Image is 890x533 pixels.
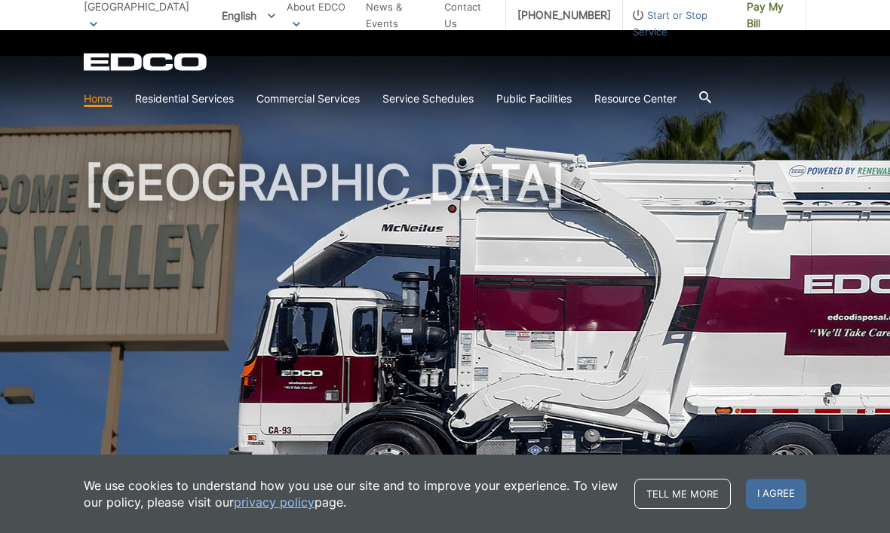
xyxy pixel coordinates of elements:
[256,90,360,107] a: Commercial Services
[746,479,806,509] span: I agree
[135,90,234,107] a: Residential Services
[84,90,112,107] a: Home
[210,3,287,28] span: English
[84,477,619,510] p: We use cookies to understand how you use our site and to improve your experience. To view our pol...
[234,494,315,510] a: privacy policy
[382,90,474,107] a: Service Schedules
[496,90,572,107] a: Public Facilities
[634,479,731,509] a: Tell me more
[594,90,677,107] a: Resource Center
[84,158,806,489] h1: [GEOGRAPHIC_DATA]
[84,53,209,71] a: EDCD logo. Return to the homepage.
